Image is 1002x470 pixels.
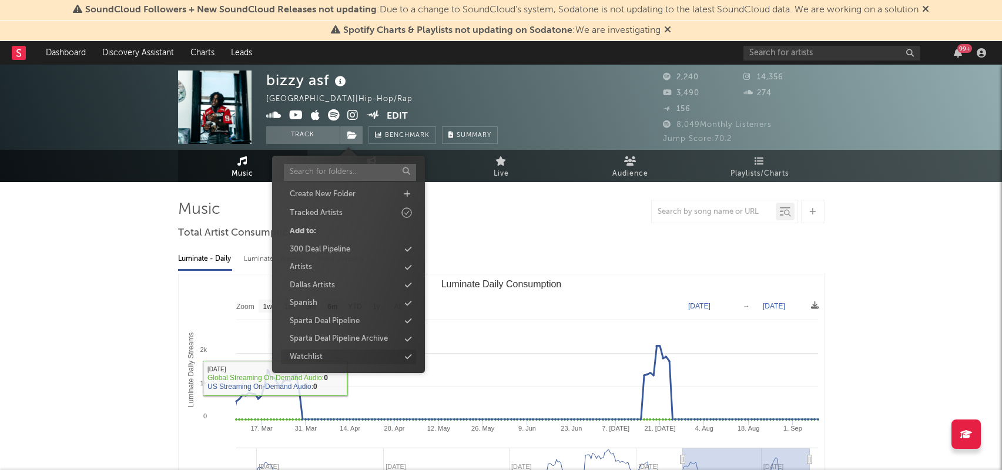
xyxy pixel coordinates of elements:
[232,167,253,181] span: Music
[954,48,962,58] button: 99+
[427,425,450,432] text: 12. May
[343,26,661,35] span: : We are investigating
[178,249,232,269] div: Luminate - Daily
[695,425,713,432] text: 4. Aug
[294,425,317,432] text: 31. Mar
[266,126,340,144] button: Track
[663,105,691,113] span: 156
[957,44,972,53] div: 99 +
[743,46,920,61] input: Search for artists
[203,412,206,419] text: 0
[94,41,182,65] a: Discovery Assistant
[385,129,430,143] span: Benchmark
[663,89,699,97] span: 3,490
[743,89,772,97] span: 274
[602,425,629,432] text: 7. [DATE]
[85,5,377,15] span: SoundCloud Followers + New SoundCloud Releases not updating
[290,297,317,309] div: Spanish
[737,425,759,432] text: 18. Aug
[340,425,360,432] text: 14. Apr
[663,73,699,81] span: 2,240
[612,167,648,181] span: Audience
[763,302,785,310] text: [DATE]
[441,279,561,289] text: Luminate Daily Consumption
[743,73,783,81] span: 14,356
[263,303,272,311] text: 1w
[186,333,195,407] text: Luminate Daily Streams
[290,315,360,327] div: Sparta Deal Pipeline
[307,150,437,182] a: Engagement
[644,425,675,432] text: 21. [DATE]
[284,164,416,181] input: Search for folders...
[38,41,94,65] a: Dashboard
[384,425,404,432] text: 28. Apr
[236,303,254,311] text: Zoom
[290,261,312,273] div: Artists
[561,425,582,432] text: 23. Jun
[200,346,207,353] text: 2k
[290,189,356,200] div: Create New Folder
[343,26,572,35] span: Spotify Charts & Playlists not updating on Sodatone
[457,132,491,139] span: Summary
[437,150,566,182] a: Live
[695,150,825,182] a: Playlists/Charts
[664,26,671,35] span: Dismiss
[922,5,929,15] span: Dismiss
[200,380,207,387] text: 1k
[494,167,509,181] span: Live
[290,244,350,256] div: 300 Deal Pipeline
[566,150,695,182] a: Audience
[266,92,426,106] div: [GEOGRAPHIC_DATA] | Hip-Hop/Rap
[182,41,223,65] a: Charts
[250,425,273,432] text: 17. Mar
[663,135,732,143] span: Jump Score: 70.2
[743,302,750,310] text: →
[178,150,307,182] a: Music
[518,425,536,432] text: 9. Jun
[471,425,495,432] text: 26. May
[387,109,408,124] button: Edit
[663,121,772,129] span: 8,049 Monthly Listeners
[730,167,789,181] span: Playlists/Charts
[223,41,260,65] a: Leads
[442,126,498,144] button: Summary
[290,226,316,237] div: Add to:
[178,226,294,240] span: Total Artist Consumption
[290,333,388,345] div: Sparta Deal Pipeline Archive
[368,126,436,144] a: Benchmark
[290,207,343,219] div: Tracked Artists
[652,207,776,217] input: Search by song name or URL
[266,70,349,90] div: bizzy asf
[244,249,306,269] div: Luminate - Weekly
[85,5,919,15] span: : Due to a change to SoundCloud's system, Sodatone is not updating to the latest SoundCloud data....
[290,351,323,363] div: Watchlist
[783,425,802,432] text: 1. Sep
[688,302,711,310] text: [DATE]
[290,280,335,291] div: Dallas Artists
